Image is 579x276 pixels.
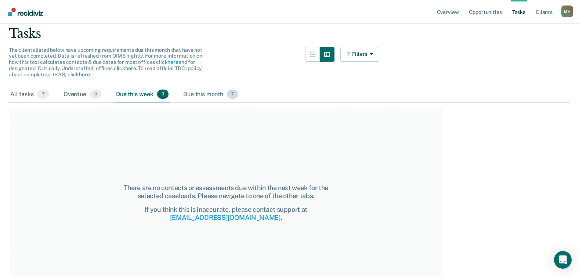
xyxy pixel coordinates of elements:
[157,90,169,99] span: 0
[182,87,240,103] div: Due this month7
[561,6,573,17] button: Profile dropdown button
[227,90,238,99] span: 7
[37,90,49,99] span: 7
[62,87,103,103] div: Overdue0
[167,59,178,65] a: here
[79,72,90,77] a: here
[9,47,202,77] span: The clients listed below have upcoming requirements due this month that have not yet been complet...
[561,6,573,17] div: M H
[117,206,334,221] div: If you think this is inaccurate, please contact support at .
[90,90,101,99] span: 0
[9,87,50,103] div: All tasks7
[115,87,170,103] div: Due this week0
[340,47,379,62] button: Filters
[125,65,136,71] a: here
[554,251,572,269] div: Open Intercom Messenger
[9,26,570,41] div: Tasks
[8,8,43,16] img: Recidiviz
[117,184,334,200] div: There are no contacts or assessments due within the next week for the selected caseloads. Please ...
[170,214,281,221] a: [EMAIL_ADDRESS][DOMAIN_NAME]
